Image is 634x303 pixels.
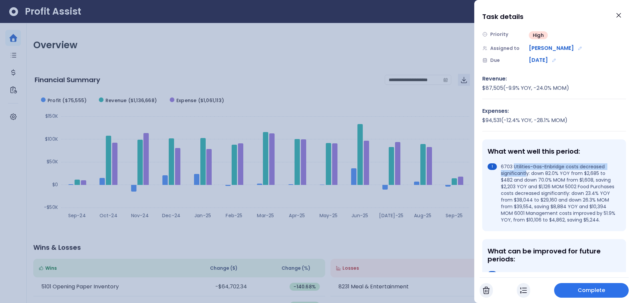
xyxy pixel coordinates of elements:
[490,57,500,64] span: Due
[529,56,548,64] span: [DATE]
[529,44,574,52] span: [PERSON_NAME]
[578,286,605,294] span: Complete
[520,286,527,294] img: In Progress
[482,11,524,23] h1: Task details
[576,45,584,52] button: Edit assignment
[488,163,618,223] li: 6703 Utilities-Gas-Enbridge costs decreased significantly: down 82.0% YOY from $2,685 to $482 and...
[490,45,520,52] span: Assigned to
[488,247,618,263] div: What can be improved for future periods:
[554,283,629,298] button: Complete
[483,286,490,294] img: Cancel Task
[482,84,626,92] div: $ 87,505 ( -9.9 % YOY, -24.0 % MOM)
[490,31,508,38] span: Priority
[488,147,618,155] div: What went well this period:
[533,32,544,39] span: High
[611,8,626,23] button: Close
[550,57,558,64] button: Edit due date
[482,75,626,83] div: Revenue:
[482,116,626,124] div: $ 94,531 ( -12.4 % YOY, -28.1 % MOM)
[482,107,626,115] div: Expenses:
